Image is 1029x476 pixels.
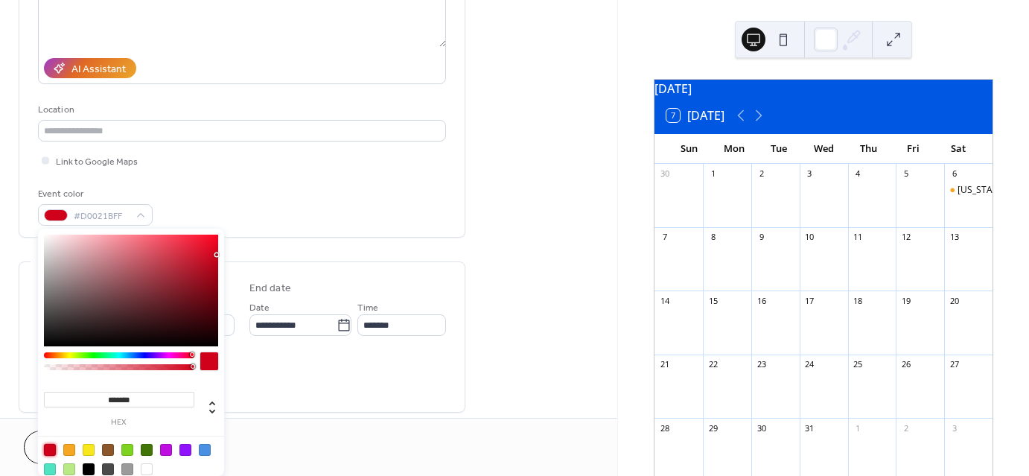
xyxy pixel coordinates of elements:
button: 7[DATE] [661,105,730,126]
div: 1 [853,422,864,434]
div: End date [249,281,291,296]
div: 5 [900,168,911,180]
div: Thu [846,134,891,164]
div: 22 [707,359,719,370]
div: Fri [891,134,935,164]
div: #D0021B [44,444,56,456]
div: #4A4A4A [102,463,114,475]
div: #F5A623 [63,444,75,456]
div: Wed [801,134,846,164]
span: Time [357,300,378,316]
div: 19 [900,295,911,306]
div: #9013FE [179,444,191,456]
span: #D0021BFF [74,209,129,224]
div: #50E3C2 [44,463,56,475]
div: #000000 [83,463,95,475]
div: 29 [707,422,719,434]
div: #7ED321 [121,444,133,456]
div: Event color [38,186,150,202]
div: 31 [804,422,815,434]
div: 30 [659,168,670,180]
div: 14 [659,295,670,306]
div: 12 [900,232,911,243]
span: Date [249,300,270,316]
div: 23 [756,359,767,370]
div: Arizona Territorial Coin Show [944,184,993,197]
div: 28 [659,422,670,434]
div: 16 [756,295,767,306]
button: Cancel [24,431,115,464]
div: 30 [756,422,767,434]
button: AI Assistant [44,58,136,78]
div: 9 [756,232,767,243]
div: 4 [853,168,864,180]
div: #9B9B9B [121,463,133,475]
div: 25 [853,359,864,370]
div: Sat [936,134,981,164]
div: 1 [707,168,719,180]
div: Mon [711,134,756,164]
div: 21 [659,359,670,370]
div: #BD10E0 [160,444,172,456]
div: 3 [804,168,815,180]
div: Tue [756,134,801,164]
div: 17 [804,295,815,306]
div: #4A90E2 [199,444,211,456]
div: Location [38,102,443,118]
div: 13 [949,232,960,243]
div: 11 [853,232,864,243]
div: #F8E71C [83,444,95,456]
div: 7 [659,232,670,243]
div: #FFFFFF [141,463,153,475]
div: 15 [707,295,719,306]
div: 6 [949,168,960,180]
div: 2 [900,422,911,434]
div: #B8E986 [63,463,75,475]
div: Sun [666,134,711,164]
div: 20 [949,295,960,306]
div: 18 [853,295,864,306]
label: hex [44,419,194,427]
div: 24 [804,359,815,370]
div: 26 [900,359,911,370]
span: Link to Google Maps [56,154,138,170]
div: #8B572A [102,444,114,456]
div: 3 [949,422,960,434]
div: 10 [804,232,815,243]
div: 8 [707,232,719,243]
div: 27 [949,359,960,370]
div: [DATE] [654,80,993,98]
div: 2 [756,168,767,180]
div: #417505 [141,444,153,456]
div: AI Assistant [71,62,126,77]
